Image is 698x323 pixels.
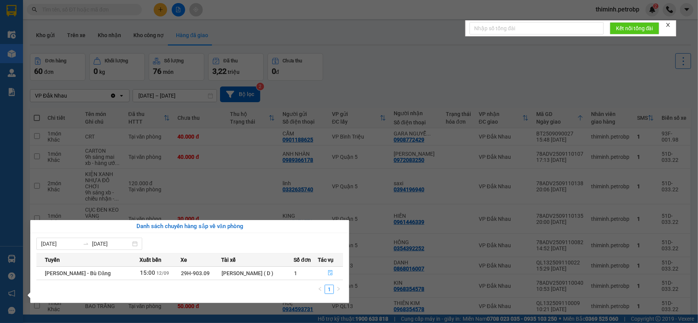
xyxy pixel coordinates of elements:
span: Kết nối tổng đài [616,24,653,33]
input: Đến ngày [92,240,131,248]
input: Nhập số tổng đài [470,22,604,34]
span: to [83,241,89,247]
span: Xe [181,256,187,264]
span: close [665,22,671,28]
div: [PERSON_NAME] ( D ) [222,269,294,277]
li: Next Page [334,285,343,294]
button: right [334,285,343,294]
span: Tác vụ [318,256,333,264]
button: left [315,285,325,294]
span: right [336,287,341,291]
a: 1 [325,285,333,294]
li: Previous Page [315,285,325,294]
button: Kết nối tổng đài [610,22,659,34]
span: Tài xế [222,256,236,264]
span: Tuyến [45,256,60,264]
span: swap-right [83,241,89,247]
span: file-done [328,270,333,276]
span: 12/09 [156,271,169,276]
span: Xuất bến [140,256,161,264]
span: 1 [294,270,297,276]
div: Danh sách chuyến hàng sắp về văn phòng [36,222,343,231]
li: 1 [325,285,334,294]
span: Số đơn [294,256,311,264]
span: 29H-903.09 [181,270,210,276]
span: left [318,287,322,291]
button: file-done [318,267,343,279]
input: Từ ngày [41,240,80,248]
span: [PERSON_NAME] - Bù Đăng [45,270,111,276]
span: 15:00 [140,269,155,276]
